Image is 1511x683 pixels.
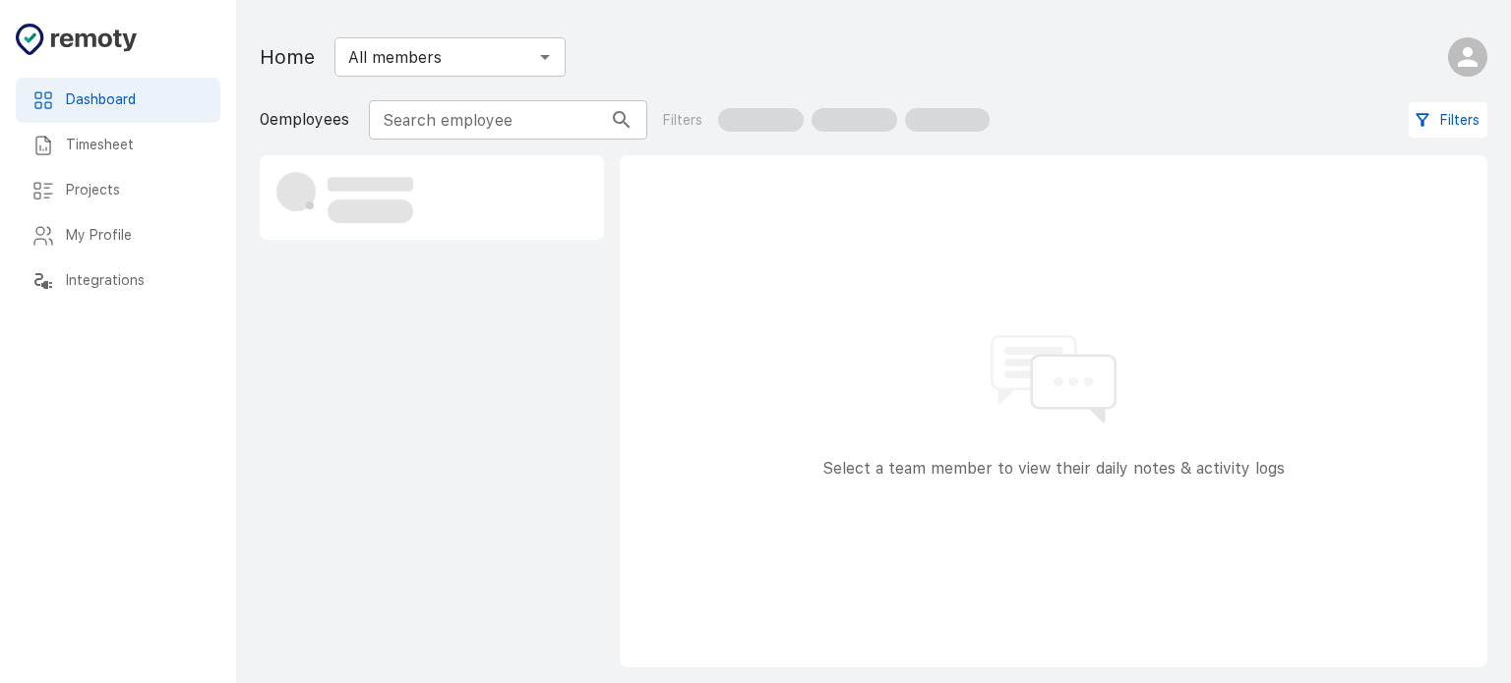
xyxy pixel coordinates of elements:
h6: Integrations [66,270,205,292]
div: Timesheet [16,123,220,168]
h6: Projects [66,180,205,201]
p: Select a team member to view their daily notes & activity logs [822,457,1285,481]
h6: Timesheet [66,135,205,156]
div: Dashboard [16,78,220,123]
div: Integrations [16,258,220,304]
button: Filters [1409,102,1487,139]
div: Projects [16,168,220,213]
h1: Home [260,41,315,73]
h6: Dashboard [66,89,205,111]
p: 0 employees [260,108,349,132]
button: Open [531,43,559,71]
div: My Profile [16,213,220,258]
h6: My Profile [66,225,205,247]
p: Filters [663,110,702,131]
